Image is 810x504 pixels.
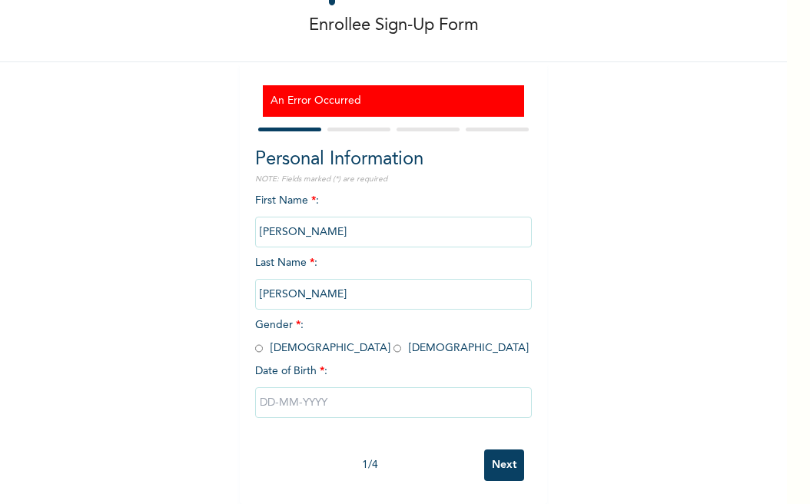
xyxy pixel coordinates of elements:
input: Enter your last name [255,279,532,310]
span: Date of Birth : [255,363,327,380]
div: 1 / 4 [255,457,484,473]
input: Enter your first name [255,217,532,247]
h3: An Error Occurred [271,93,516,109]
h2: Personal Information [255,146,532,174]
span: Gender : [DEMOGRAPHIC_DATA] [DEMOGRAPHIC_DATA] [255,320,529,353]
p: NOTE: Fields marked (*) are required [255,174,532,185]
input: DD-MM-YYYY [255,387,532,418]
span: Last Name : [255,257,532,300]
input: Next [484,449,524,481]
span: First Name : [255,195,532,237]
p: Enrollee Sign-Up Form [309,13,479,38]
